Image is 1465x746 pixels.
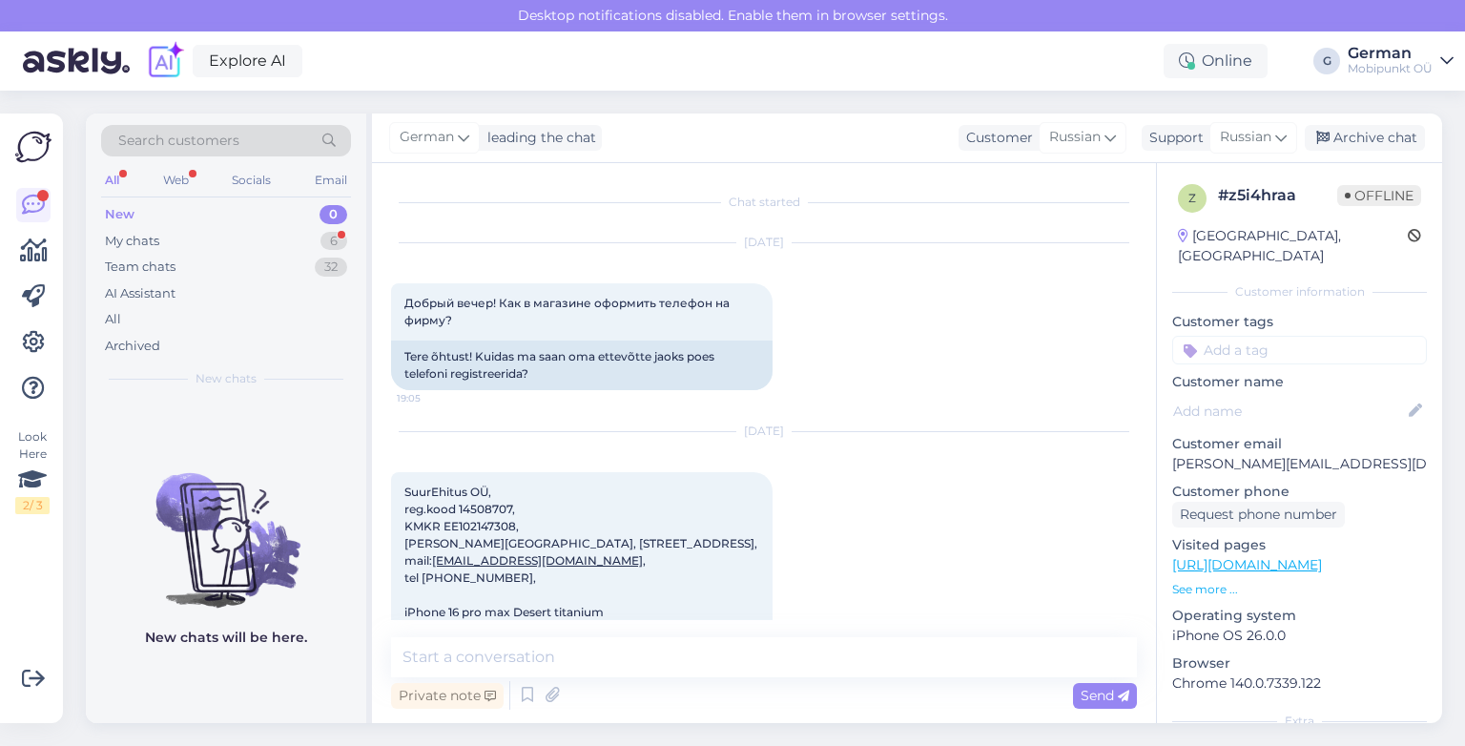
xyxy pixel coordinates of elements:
div: G [1313,48,1340,74]
p: Customer name [1172,372,1427,392]
div: German [1348,46,1433,61]
div: [GEOGRAPHIC_DATA], [GEOGRAPHIC_DATA] [1178,226,1408,266]
div: New [105,205,134,224]
p: Customer phone [1172,482,1427,502]
div: [DATE] [391,234,1137,251]
p: iPhone OS 26.0.0 [1172,626,1427,646]
div: Customer [959,128,1033,148]
span: SuurEhitus OÜ, reg.kood 14508707, KMKR EE102147308, [PERSON_NAME][GEOGRAPHIC_DATA], [STREET_ADDRE... [404,485,760,619]
p: Visited pages [1172,535,1427,555]
span: Offline [1337,185,1421,206]
div: All [105,310,121,329]
div: Web [159,168,193,193]
img: Askly Logo [15,129,52,165]
div: Private note [391,683,504,709]
div: 2 / 3 [15,497,50,514]
img: No chats [86,439,366,611]
p: Browser [1172,653,1427,673]
span: Добрый вечер! Как в магазине оформить телефон на фирму? [404,296,732,327]
div: Archived [105,337,160,356]
span: Russian [1049,127,1101,148]
input: Add name [1173,401,1405,422]
span: Send [1081,687,1129,704]
a: [URL][DOMAIN_NAME] [1172,556,1322,573]
p: See more ... [1172,581,1427,598]
div: Customer information [1172,283,1427,300]
div: leading the chat [480,128,596,148]
a: GermanMobipunkt OÜ [1348,46,1454,76]
div: 6 [320,232,347,251]
div: Online [1164,44,1268,78]
img: explore-ai [145,41,185,81]
span: Search customers [118,131,239,151]
div: Chat started [391,194,1137,211]
span: German [400,127,454,148]
p: Operating system [1172,606,1427,626]
div: Email [311,168,351,193]
p: Customer tags [1172,312,1427,332]
span: New chats [196,370,257,387]
a: Explore AI [193,45,302,77]
div: AI Assistant [105,284,175,303]
div: Look Here [15,428,50,514]
p: Customer email [1172,434,1427,454]
span: 19:05 [397,391,468,405]
input: Add a tag [1172,336,1427,364]
div: [DATE] [391,423,1137,440]
div: Socials [228,168,275,193]
div: All [101,168,123,193]
div: My chats [105,232,159,251]
div: Archive chat [1305,125,1425,151]
p: [PERSON_NAME][EMAIL_ADDRESS][DOMAIN_NAME] [1172,454,1427,474]
span: z [1188,191,1196,205]
div: # z5i4hraa [1218,184,1337,207]
p: New chats will be here. [145,628,307,648]
div: Tere õhtust! Kuidas ma saan oma ettevõtte jaoks poes telefoni registreerida? [391,341,773,390]
div: Request phone number [1172,502,1345,528]
p: Chrome 140.0.7339.122 [1172,673,1427,694]
div: 0 [320,205,347,224]
div: Team chats [105,258,175,277]
a: [EMAIL_ADDRESS][DOMAIN_NAME] [432,553,643,568]
div: 32 [315,258,347,277]
div: Extra [1172,713,1427,730]
span: Russian [1220,127,1271,148]
div: Support [1142,128,1204,148]
div: Mobipunkt OÜ [1348,61,1433,76]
